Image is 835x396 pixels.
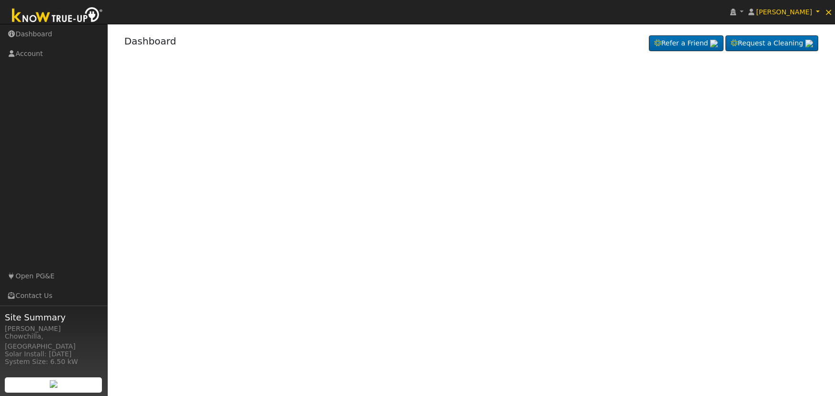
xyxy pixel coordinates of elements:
img: retrieve [805,40,813,47]
div: Solar Install: [DATE] [5,349,102,359]
img: retrieve [50,380,57,388]
img: Know True-Up [7,5,108,27]
span: [PERSON_NAME] [756,8,812,16]
a: Refer a Friend [649,35,724,52]
div: [PERSON_NAME] [5,324,102,334]
a: Request a Cleaning [725,35,818,52]
span: Site Summary [5,311,102,324]
div: System Size: 6.50 kW [5,357,102,367]
div: Chowchilla, [GEOGRAPHIC_DATA] [5,331,102,352]
img: retrieve [710,40,718,47]
a: Dashboard [124,35,177,47]
span: × [824,6,833,18]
